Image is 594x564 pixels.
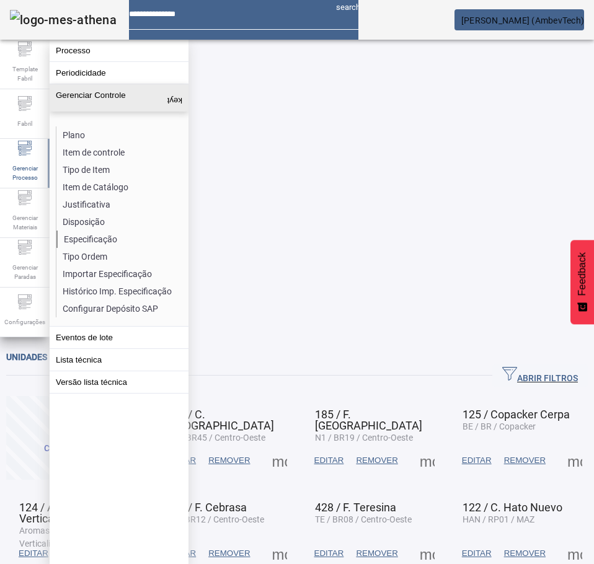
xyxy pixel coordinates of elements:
span: Configurações [1,314,49,330]
span: 122 / C. Hato Nuevo [463,501,562,514]
span: REMOVER [208,547,250,560]
span: Feedback [577,252,588,296]
li: Justificativa [56,196,188,213]
span: CE / BR12 / Centro-Oeste [167,514,264,524]
li: Importar Especificação [56,265,188,283]
button: Versão lista técnica [50,371,188,393]
button: ABRIR FILTROS [492,364,588,387]
span: EDITAR [19,547,48,560]
span: Template Fabril [6,61,43,87]
li: Tipo Ordem [56,248,188,265]
li: Item de Catálogo [56,178,188,196]
span: REMOVER [504,454,546,467]
li: Configurar Depósito SAP [56,300,188,317]
span: REMOVER [356,547,397,560]
button: Mais [416,449,438,472]
button: Criar unidade [6,396,144,480]
span: REMOVER [208,454,250,467]
span: HAN / RP01 / MAZ [463,514,534,524]
span: [PERSON_NAME] (AmbevTech) [461,15,584,25]
span: 124 / Aromas Verticalizadas [19,501,89,525]
li: Item de controle [56,144,188,161]
button: EDITAR [456,449,498,472]
li: Tipo de Item [56,161,188,178]
div: Criar unidade [44,443,107,455]
span: Gerenciar Paradas [6,259,43,285]
button: REMOVER [498,449,552,472]
button: Periodicidade [50,62,188,84]
img: logo-mes-athena [10,10,117,30]
span: TE / BR08 / Centro-Oeste [315,514,412,524]
button: Mais [268,449,291,472]
span: EDITAR [462,547,492,560]
span: REMOVER [356,454,397,467]
button: Mais [564,449,586,472]
button: REMOVER [350,449,404,472]
button: Eventos de lote [50,327,188,348]
span: 240 / F. Cebrasa [167,501,247,514]
button: EDITAR [308,449,350,472]
span: EDITAR [314,547,344,560]
button: Lista técnica [50,349,188,371]
span: Gerenciar Materiais [6,209,43,236]
span: Gerenciar Processo [6,160,43,186]
span: EDITAR [462,454,492,467]
span: Fabril [14,115,36,132]
span: ABRIR FILTROS [502,366,578,385]
li: Plano [56,126,188,144]
span: 428 / F. Teresina [315,501,396,514]
li: Histórico Imp. Especificação [56,283,188,300]
span: 185 / F. [GEOGRAPHIC_DATA] [315,408,422,432]
button: REMOVER [202,449,256,472]
button: Gerenciar Controle [50,84,188,112]
span: Unidades [6,352,47,362]
span: 125 / Copacker Cerpa [463,408,570,421]
span: EDITAR [314,454,344,467]
button: Feedback - Mostrar pesquisa [570,240,594,324]
span: BE / BR / Copacker [463,421,536,431]
button: Processo [50,40,188,61]
li: Especificação [56,231,188,248]
span: REMOVER [504,547,546,560]
span: 577 / C. [GEOGRAPHIC_DATA] [167,408,274,432]
mat-icon: keyboard_arrow_up [167,90,182,105]
li: Disposição [56,213,188,231]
